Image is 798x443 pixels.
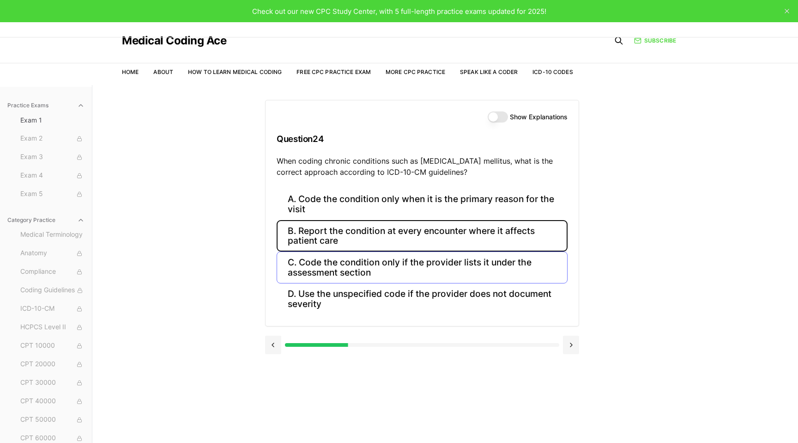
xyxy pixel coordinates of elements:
button: Exam 4 [17,168,88,183]
button: Coding Guidelines [17,283,88,298]
button: Medical Terminology [17,228,88,242]
a: More CPC Practice [386,68,445,75]
button: Category Practice [4,213,88,228]
a: Home [122,68,139,75]
button: HCPCS Level II [17,320,88,335]
span: Compliance [20,267,85,277]
button: B. Report the condition at every encounter where it affects patient care [277,220,568,252]
span: Exam 5 [20,189,85,199]
label: Show Explanations [510,114,568,120]
a: About [153,68,173,75]
button: A. Code the condition only when it is the primary reason for the visit [277,189,568,220]
button: CPT 40000 [17,394,88,409]
button: Exam 3 [17,150,88,165]
button: CPT 10000 [17,338,88,353]
span: Exam 2 [20,134,85,144]
button: CPT 30000 [17,375,88,390]
button: CPT 50000 [17,412,88,427]
button: Exam 2 [17,131,88,146]
span: CPT 20000 [20,359,85,369]
span: Exam 4 [20,171,85,181]
button: D. Use the unspecified code if the provider does not document severity [277,283,568,315]
span: Medical Terminology [20,230,85,240]
span: Anatomy [20,248,85,258]
a: ICD-10 Codes [532,68,573,75]
p: When coding chronic conditions such as [MEDICAL_DATA] mellitus, what is the correct approach acco... [277,155,568,178]
span: Exam 3 [20,152,85,162]
button: close [780,4,794,18]
span: CPT 30000 [20,378,85,388]
a: Medical Coding Ace [122,35,226,46]
button: Anatomy [17,246,88,261]
a: How to Learn Medical Coding [188,68,282,75]
span: CPT 50000 [20,415,85,425]
span: CPT 10000 [20,341,85,351]
button: ICD-10-CM [17,301,88,316]
a: Speak Like a Coder [460,68,518,75]
h3: Question 24 [277,125,568,153]
button: Practice Exams [4,98,88,113]
span: ICD-10-CM [20,304,85,314]
button: CPT 20000 [17,357,88,372]
button: C. Code the condition only if the provider lists it under the assessment section [277,252,568,283]
a: Subscribe [634,37,676,45]
span: CPT 40000 [20,396,85,406]
button: Exam 5 [17,187,88,202]
a: Free CPC Practice Exam [296,68,371,75]
span: Coding Guidelines [20,285,85,295]
span: HCPCS Level II [20,322,85,332]
span: Exam 1 [20,116,85,125]
button: Compliance [17,265,88,279]
button: Exam 1 [17,113,88,128]
span: Check out our new CPC Study Center, with 5 full-length practice exams updated for 2025! [252,7,546,16]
